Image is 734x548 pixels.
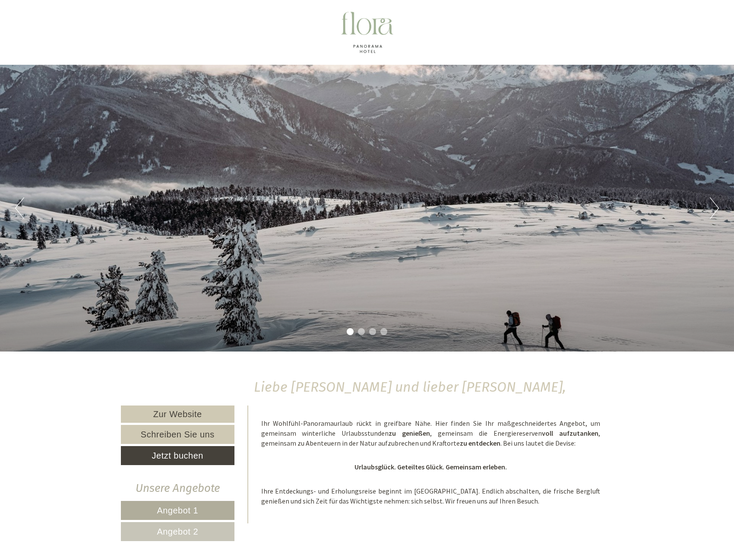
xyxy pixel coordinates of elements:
[157,527,198,536] span: Angebot 2
[121,405,234,423] a: Zur Website
[157,506,198,515] span: Angebot 1
[261,486,601,506] p: Ihre Entdeckungs- und Erholungsreise beginnt im [GEOGRAPHIC_DATA]. Endlich abschalten, die frisch...
[254,380,566,395] h1: Liebe [PERSON_NAME] und lieber [PERSON_NAME],
[460,439,500,447] strong: zu entdecken
[542,429,598,437] strong: voll aufzutanken
[121,446,234,465] a: Jetzt buchen
[121,425,234,444] a: Schreiben Sie uns
[710,197,719,219] button: Next
[261,418,601,458] p: Ihr Wohlfühl-Panoramaurlaub rückt in greifbare Nähe. Hier finden Sie Ihr maßgeschneidertes Angebo...
[389,429,430,437] strong: zu genießen
[15,197,24,219] button: Previous
[354,462,507,471] strong: Urlaubsglück. Geteiltes Glück. Gemeinsam erleben.
[121,480,234,496] div: Unsere Angebote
